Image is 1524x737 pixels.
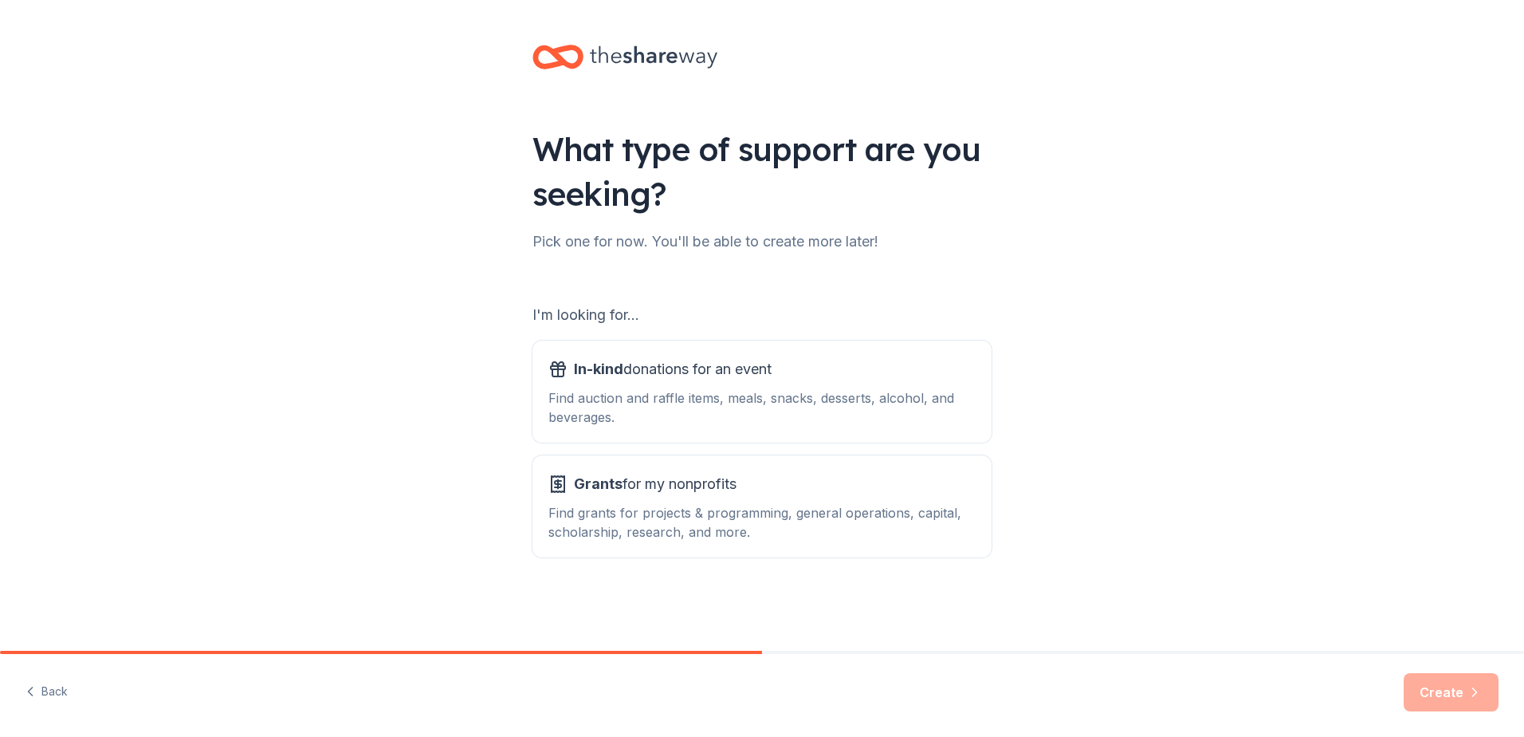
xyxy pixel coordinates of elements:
[532,302,992,328] div: I'm looking for...
[548,388,976,427] div: Find auction and raffle items, meals, snacks, desserts, alcohol, and beverages.
[532,229,992,254] div: Pick one for now. You'll be able to create more later!
[574,471,736,497] span: for my nonprofits
[574,475,623,492] span: Grants
[574,361,623,377] span: In-kind
[574,357,772,382] span: donations for an event
[532,455,992,558] button: Grantsfor my nonprofitsFind grants for projects & programming, general operations, capital, schol...
[548,503,976,542] div: Find grants for projects & programming, general operations, capital, scholarship, research, and m...
[532,341,992,443] button: In-kinddonations for an eventFind auction and raffle items, meals, snacks, desserts, alcohol, and...
[26,676,68,709] button: Back
[532,127,992,216] div: What type of support are you seeking?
